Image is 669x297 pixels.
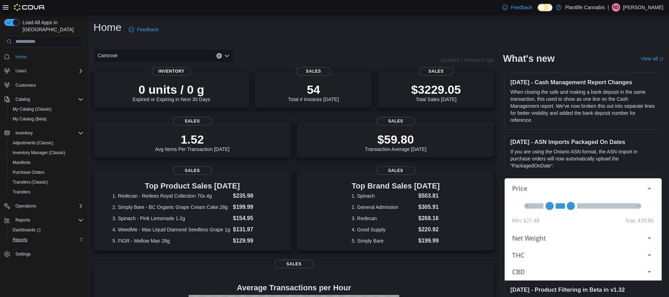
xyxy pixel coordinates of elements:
[418,192,440,200] dd: $503.81
[13,237,27,243] span: Reports
[511,4,532,11] span: Feedback
[15,82,36,88] span: Customers
[612,3,620,12] div: Nick Dickson
[13,95,84,104] span: Catalog
[608,3,609,12] p: |
[10,115,84,123] span: My Catalog (Beta)
[13,67,29,75] button: Users
[10,188,33,196] a: Transfers
[623,3,663,12] p: [PERSON_NAME]
[352,226,415,233] dt: 4. Good Supply
[133,82,210,102] div: Expired or Expiring in Next 30 Days
[10,148,68,157] a: Inventory Manager (Classic)
[13,52,84,61] span: Home
[352,182,440,190] h3: Top Brand Sales [DATE]
[112,215,230,222] dt: 3. Spinach - Pink Lemonade 1.2g
[10,236,30,244] a: Reports
[112,226,230,233] dt: 4. WeedMe - Max Liquid Diamond Seedless Grape 1g
[440,57,494,63] p: Updated 1 minute(s) ago
[7,177,86,187] button: Transfers (Classic)
[641,56,663,61] a: View allExternal link
[1,201,86,211] button: Operations
[13,216,33,224] button: Reports
[1,51,86,61] button: Home
[99,284,489,292] h4: Average Transactions per Hour
[10,148,84,157] span: Inventory Manager (Classic)
[13,67,84,75] span: Users
[13,250,33,258] a: Settings
[7,138,86,148] button: Adjustments (Classic)
[510,148,656,169] p: If you are using the Ontario ASN format, the ASN Import in purchase orders will now automatically...
[98,51,118,60] span: Camrose
[1,128,86,138] button: Inventory
[133,82,210,97] p: 0 units / 0 g
[288,82,339,102] div: Total # Invoices [DATE]
[1,215,86,225] button: Reports
[13,160,31,165] span: Manifests
[13,216,84,224] span: Reports
[13,129,84,137] span: Inventory
[418,214,440,223] dd: $268.16
[1,94,86,104] button: Catalog
[15,68,26,74] span: Users
[4,48,84,277] nav: Complex example
[15,97,30,102] span: Catalog
[352,192,415,199] dt: 1. Spinach
[13,189,30,195] span: Transfers
[499,0,535,14] a: Feedback
[7,225,86,235] a: Dashboards
[13,227,41,233] span: Dashboards
[10,139,56,147] a: Adjustments (Classic)
[233,192,272,200] dd: $235.98
[352,237,415,244] dt: 5. Simply Bare
[10,158,84,167] span: Manifests
[503,53,555,64] h2: What's new
[93,20,122,34] h1: Home
[10,115,50,123] a: My Catalog (Beta)
[411,82,461,102] div: Total Sales [DATE]
[1,66,86,76] button: Users
[13,81,84,90] span: Customers
[10,178,51,186] a: Transfers (Classic)
[15,130,33,136] span: Inventory
[112,192,230,199] dt: 1. Redecan - Redees Royal Collection 70x.4g
[10,236,84,244] span: Reports
[173,117,212,125] span: Sales
[155,132,230,146] p: 1.52
[112,237,230,244] dt: 5. FIGR - Mellow Man 28g
[296,67,331,75] span: Sales
[13,202,39,210] button: Operations
[10,178,84,186] span: Transfers (Classic)
[13,81,39,90] a: Customers
[13,202,84,210] span: Operations
[10,168,47,177] a: Purchase Orders
[365,132,427,146] p: $59.80
[13,179,48,185] span: Transfers (Classic)
[126,22,161,37] a: Feedback
[7,148,86,158] button: Inventory Manager (Classic)
[613,3,619,12] span: ND
[13,170,45,175] span: Purchase Orders
[352,215,415,222] dt: 3. Redecan
[411,82,461,97] p: $3229.05
[1,80,86,90] button: Customers
[418,225,440,234] dd: $220.92
[15,54,27,60] span: Home
[10,139,84,147] span: Adjustments (Classic)
[173,166,212,175] span: Sales
[233,237,272,245] dd: $129.99
[510,286,656,293] h3: [DATE] - Product Filtering in Beta in v1.32
[7,187,86,197] button: Transfers
[510,88,656,124] p: When closing the safe and making a bank deposit in the same transaction, this used to show as one...
[10,168,84,177] span: Purchase Orders
[7,167,86,177] button: Purchase Orders
[418,203,440,211] dd: $305.91
[288,82,339,97] p: 54
[112,204,230,211] dt: 2. Simply Bare - BC Organic Grape Cream Cake 28g
[15,251,31,257] span: Settings
[10,105,84,113] span: My Catalog (Classic)
[13,53,29,61] a: Home
[7,235,86,245] button: Reports
[538,4,552,11] input: Dark Mode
